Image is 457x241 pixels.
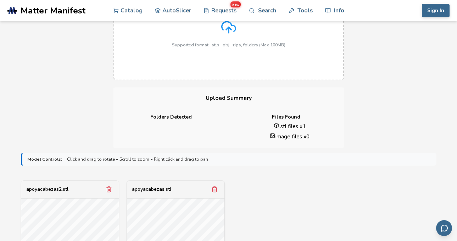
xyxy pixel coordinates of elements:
[241,122,339,130] li: .stl files x 1
[27,157,62,162] strong: Model Controls:
[210,184,219,194] button: Remove model
[230,1,241,7] span: new
[241,133,339,140] li: image files x 0
[67,157,208,162] span: Click and drag to rotate • Scroll to zoom • Right click and drag to pan
[422,4,450,17] button: Sign In
[118,114,224,120] h4: Folders Detected
[132,187,171,192] div: apoyacabezas.stl
[26,187,68,192] div: apoyacabezas2.stl
[21,6,85,16] span: Matter Manifest
[436,220,452,236] button: Send feedback via email
[172,42,285,47] p: Supported format: .stls, .obj, .zips, folders (Max 100MB)
[234,114,339,120] h4: Files Found
[104,184,114,194] button: Remove model
[113,87,344,109] h3: Upload Summary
